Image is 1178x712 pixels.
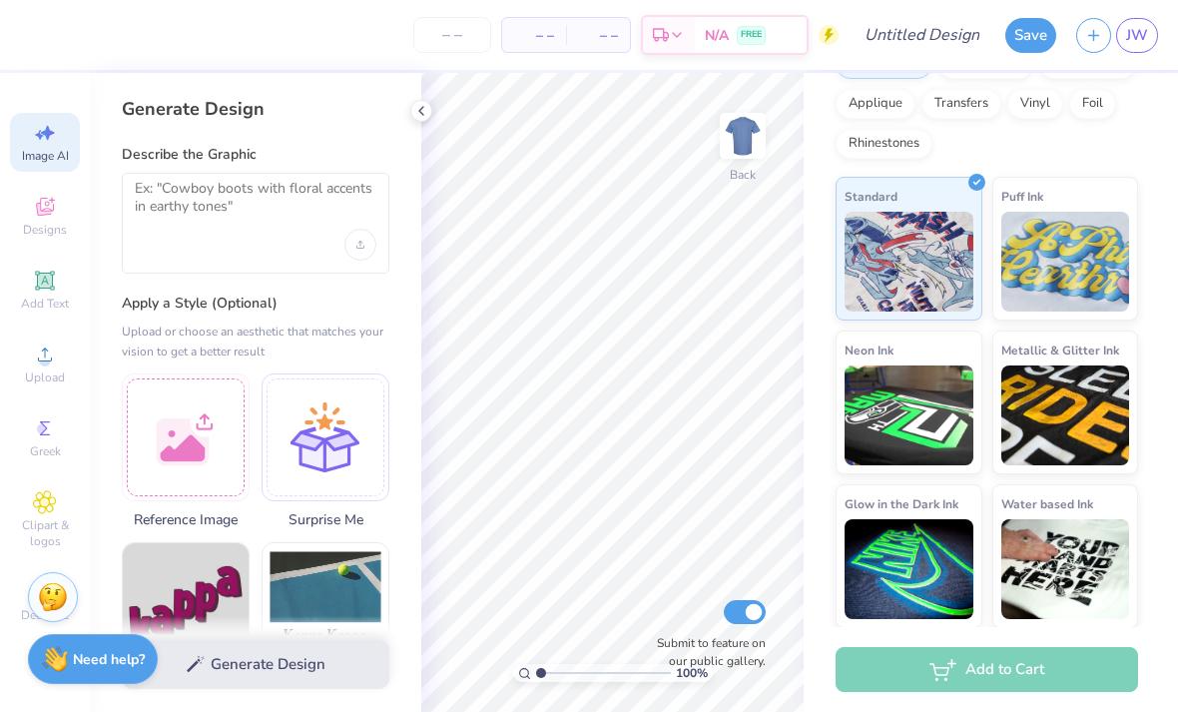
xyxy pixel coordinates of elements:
[73,650,145,669] strong: Need help?
[741,28,762,42] span: FREE
[22,148,69,164] span: Image AI
[1001,212,1130,312] img: Puff Ink
[263,543,388,669] img: Photorealistic
[1007,89,1063,119] div: Vinyl
[123,543,249,669] img: Text-Based
[836,129,932,159] div: Rhinestones
[122,97,389,121] div: Generate Design
[1001,365,1130,465] img: Metallic & Glitter Ink
[30,443,61,459] span: Greek
[836,89,915,119] div: Applique
[921,89,1001,119] div: Transfers
[845,365,973,465] img: Neon Ink
[514,25,554,46] span: – –
[1001,493,1093,514] span: Water based Ink
[1126,24,1148,47] span: JW
[578,25,618,46] span: – –
[122,145,389,165] label: Describe the Graphic
[262,509,389,530] span: Surprise Me
[845,519,973,619] img: Glow in the Dark Ink
[10,517,80,549] span: Clipart & logos
[122,509,250,530] span: Reference Image
[845,186,897,207] span: Standard
[413,17,491,53] input: – –
[845,212,973,312] img: Standard
[1001,340,1119,360] span: Metallic & Glitter Ink
[21,296,69,312] span: Add Text
[845,493,958,514] span: Glow in the Dark Ink
[1005,18,1056,53] button: Save
[122,322,389,361] div: Upload or choose an aesthetic that matches your vision to get a better result
[730,166,756,184] div: Back
[676,664,708,682] span: 100 %
[1001,519,1130,619] img: Water based Ink
[25,369,65,385] span: Upload
[1116,18,1158,53] a: JW
[845,340,893,360] span: Neon Ink
[723,116,763,156] img: Back
[1001,186,1043,207] span: Puff Ink
[122,294,389,314] label: Apply a Style (Optional)
[23,222,67,238] span: Designs
[21,607,69,623] span: Decorate
[705,25,729,46] span: N/A
[849,15,995,55] input: Untitled Design
[1069,89,1116,119] div: Foil
[344,229,376,261] div: Upload image
[646,634,766,670] label: Submit to feature on our public gallery.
